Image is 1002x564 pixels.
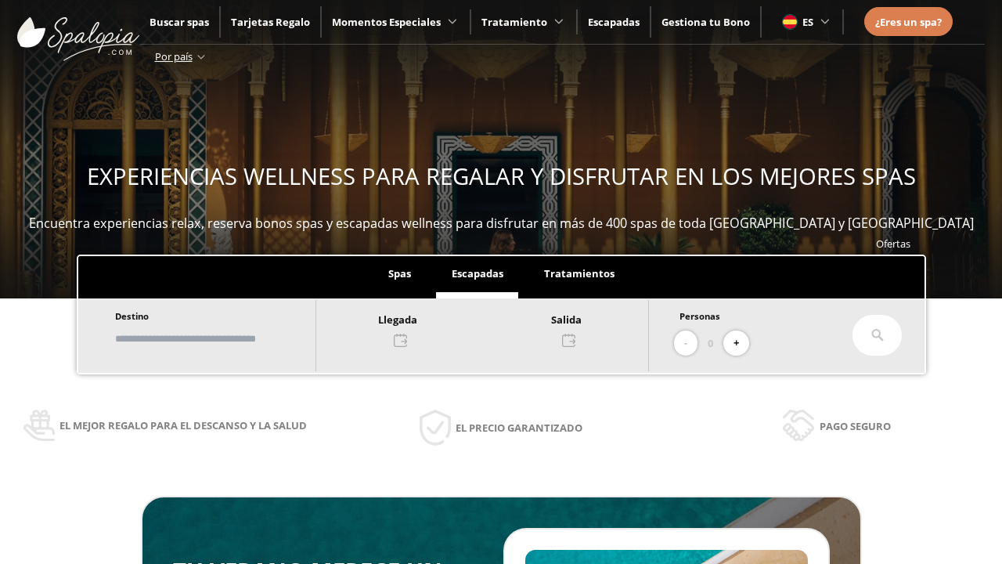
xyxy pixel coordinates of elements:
a: Escapadas [588,15,640,29]
a: Buscar spas [150,15,209,29]
span: Spas [388,266,411,280]
a: ¿Eres un spa? [875,13,942,31]
a: Ofertas [876,237,910,251]
a: Tarjetas Regalo [231,15,310,29]
span: Pago seguro [820,418,891,435]
span: ¿Eres un spa? [875,15,942,29]
span: EXPERIENCIAS WELLNESS PARA REGALAR Y DISFRUTAR EN LOS MEJORES SPAS [87,161,916,192]
button: + [723,331,749,356]
img: ImgLogoSpalopia.BvClDcEz.svg [17,2,139,61]
span: Destino [115,310,149,322]
span: Encuentra experiencias relax, reserva bonos spas y escapadas wellness para disfrutar en más de 40... [29,215,974,232]
a: Gestiona tu Bono [661,15,750,29]
span: 0 [708,334,713,352]
span: Tratamientos [544,266,615,280]
span: Escapadas [452,266,503,280]
span: Por país [155,49,193,63]
span: Personas [679,310,720,322]
span: El precio garantizado [456,419,582,436]
span: El mejor regalo para el descanso y la salud [59,417,307,434]
button: - [674,331,697,356]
